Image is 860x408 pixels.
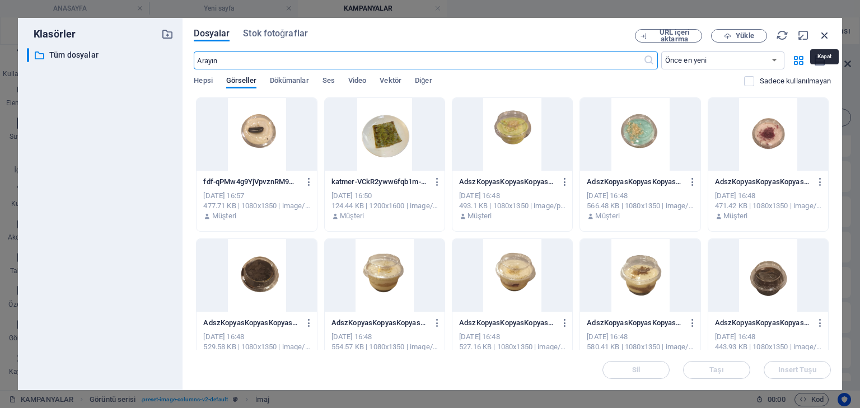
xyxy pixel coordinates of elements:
[415,74,432,90] span: Diğer
[459,332,565,342] div: [DATE] 16:48
[459,342,565,352] div: 527.16 KB | 1080x1350 | image/png
[715,332,821,342] div: [DATE] 16:48
[27,27,76,41] p: Klasörler
[587,191,693,201] div: [DATE] 16:48
[203,342,310,352] div: 529.58 KB | 1080x1350 | image/png
[331,201,438,211] div: 124.44 KB | 1200x1600 | image/jpeg
[331,177,428,187] p: katmer-VCkR2yww6fqb1m-gAF14og.jpg
[587,177,683,187] p: AdszKopyasKopyasKopyasKopyasKopyasKopyasKopyasKopyasKopyas-vWmJMp2a9B_qIAsNh4Eihg.png
[760,76,831,86] p: Sadece web sitesinde kullanılmayan dosyaları görüntüleyin. Bu oturum sırasında eklenen dosyalar h...
[715,177,811,187] p: AdszKopyasKopyasKopyasKopyasKopyasKopyasKopyasKopyas-4pViMZYK40TCL4VbzpyjNQ.png
[715,191,821,201] div: [DATE] 16:48
[243,27,308,40] span: Stok fotoğraflar
[226,74,256,90] span: Görseller
[776,29,788,41] i: Yeniden Yükle
[331,318,428,328] p: AdszKopyasKopyasKopyasKopyasKopyasKopyas-gMqWlGZ01oFuhfB2ApPZQA.png
[203,191,310,201] div: [DATE] 16:57
[380,74,401,90] span: Vektör
[203,332,310,342] div: [DATE] 16:48
[270,74,309,90] span: Dökümanlar
[652,29,697,43] span: URL içeri aktarma
[194,51,643,69] input: Arayın
[723,211,747,221] p: Müşteri
[194,27,230,40] span: Dosyalar
[331,342,438,352] div: 554.57 KB | 1080x1350 | image/png
[49,49,153,62] p: Tüm dosyalar
[715,201,821,211] div: 471.42 KB | 1080x1350 | image/png
[736,32,754,39] span: Yükle
[203,318,300,328] p: AdszKopyasKopyasKopyasKopyasKopyasKopyasKopyas-ZIz4dY6A53XACjtNQApczg.png
[595,211,619,221] p: Müşteri
[212,211,236,221] p: Müşteri
[331,191,438,201] div: [DATE] 16:50
[27,48,29,62] div: ​
[587,342,693,352] div: 580.41 KB | 1080x1350 | image/png
[587,332,693,342] div: [DATE] 16:48
[459,201,565,211] div: 493.1 KB | 1080x1350 | image/png
[340,211,364,221] p: Müşteri
[322,74,335,90] span: Ses
[715,318,811,328] p: AdszKopyasKopyasKopyas-5A0u2ZcFdHCOrJTXP42s3A.png
[635,29,702,43] button: URL içeri aktarma
[194,74,212,90] span: Hepsi
[203,177,300,187] p: fdf-qPMw4g9YjVpvznRM9wDiNw.png
[331,332,438,342] div: [DATE] 16:48
[459,191,565,201] div: [DATE] 16:48
[468,211,492,221] p: Müşteri
[459,177,555,187] p: AdszKopyasKopyasKopyasKopyasKopyasKopyasKopyasKopyasKopyasKopyas-LYTMBUkfPZ1xN7EtTH14Rg.png
[711,29,767,43] button: Yükle
[587,201,693,211] div: 566.48 KB | 1080x1350 | image/png
[161,28,174,40] i: Yeni klasör oluştur
[203,201,310,211] div: 477.71 KB | 1080x1350 | image/png
[459,318,555,328] p: AdszKopyasKopyasKopyasKopyasKopyas-iWt4QxEuKAWDRmaPz_GAFg.png
[797,29,810,41] i: Küçült
[348,74,366,90] span: Video
[715,342,821,352] div: 443.93 KB | 1080x1350 | image/png
[587,318,683,328] p: AdszKopyasKopyasKopyasKopyas-mVUSouf5nOE77gABlTvqLQ.png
